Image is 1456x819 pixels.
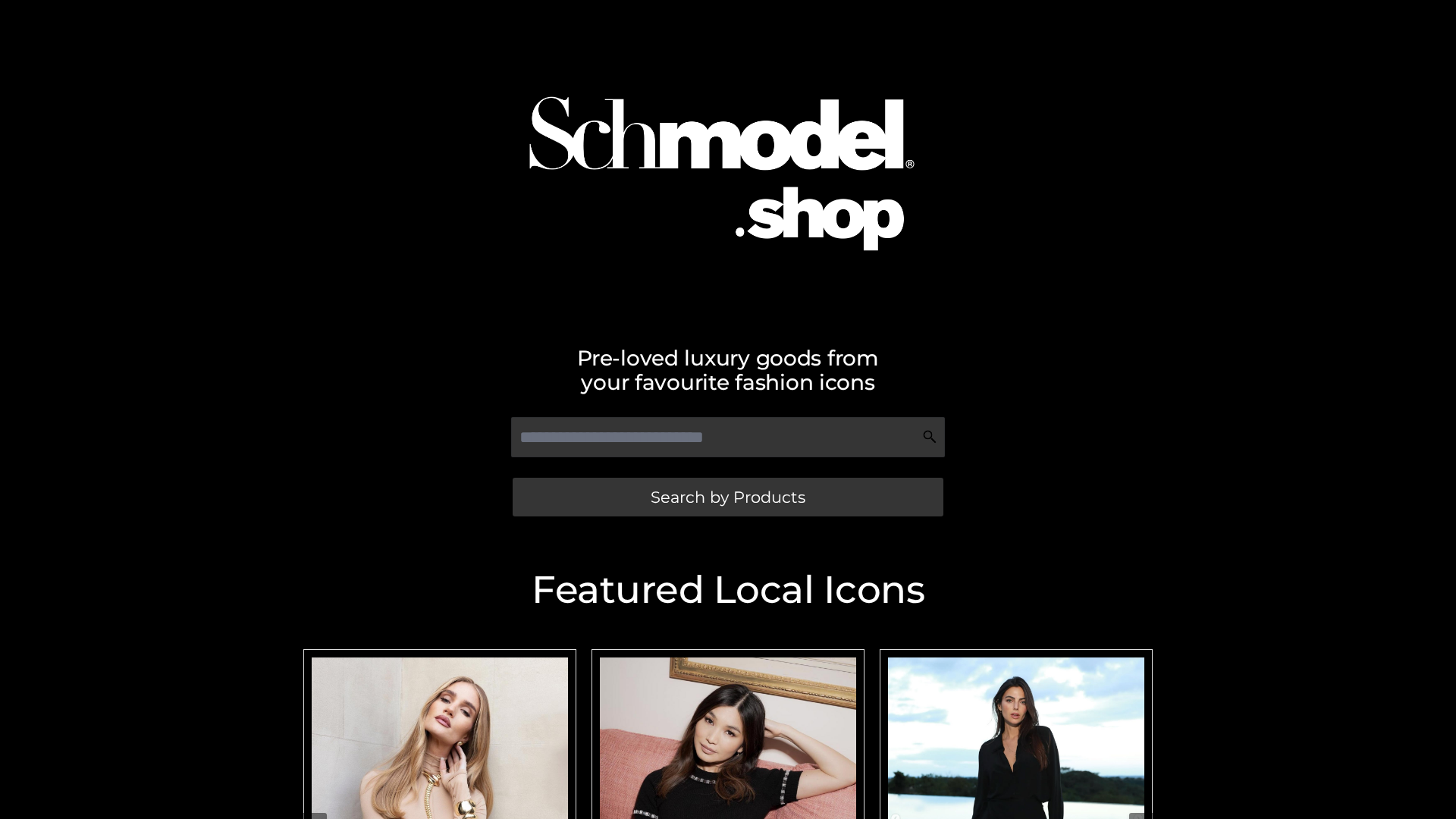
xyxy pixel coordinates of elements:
h2: Featured Local Icons​ [296,571,1160,609]
span: Search by Products [651,489,805,505]
a: Search by Products [513,478,943,516]
h2: Pre-loved luxury goods from your favourite fashion icons [296,346,1160,394]
img: Search Icon [922,429,937,444]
